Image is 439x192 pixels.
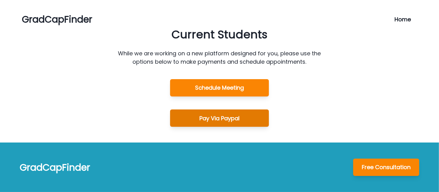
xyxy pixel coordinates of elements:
[395,15,417,23] a: Home
[172,26,268,43] p: Current Students
[170,109,269,127] button: Pay Via Paypal
[110,49,329,66] p: While we are working on a new platform designed for you, please use the options below to make pay...
[170,79,269,96] button: Schedule Meeting
[22,13,92,26] a: GradCapFinder
[20,160,90,174] p: GradCapFinder
[353,159,419,176] button: Free Consultation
